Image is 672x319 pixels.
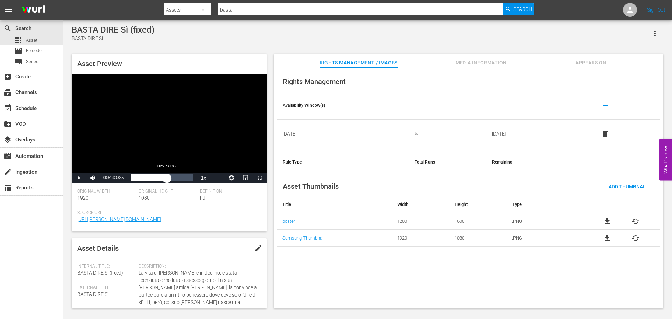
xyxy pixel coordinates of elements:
td: 1080 [449,230,507,247]
button: cached [631,217,640,226]
span: menu [4,6,13,14]
span: Add Thumbnail [603,184,653,189]
span: Original Width [77,189,135,194]
button: Picture-in-Picture [239,173,253,183]
span: Channels [3,88,12,97]
span: Episode [26,47,42,54]
span: BASTA DIRE Sì (fixed) [77,270,123,276]
div: to [415,131,481,137]
td: 1920 [392,230,449,247]
span: edit [254,244,262,252]
button: Playback Rate [197,173,211,183]
th: Total Runs [409,148,486,176]
th: Title [277,196,392,213]
span: Episode [14,47,22,55]
div: BASTA DIRE Sì [72,35,154,42]
span: Media Information [455,58,507,67]
span: add [601,158,609,166]
button: Open Feedback Widget [659,139,672,180]
div: Video Player [72,74,267,183]
button: Jump To Time [225,173,239,183]
span: Reports [3,183,12,192]
th: Rule Type [277,148,409,176]
div: BASTA DIRE Sì (fixed) [72,25,154,35]
span: VOD [3,120,12,128]
img: ans4CAIJ8jUAAAAAAAAAAAAAAAAAAAAAAAAgQb4GAAAAAAAAAAAAAAAAAAAAAAAAJMjXAAAAAAAAAAAAAAAAAAAAAAAAgAT5G... [17,2,50,18]
a: poster [282,219,295,224]
span: Asset [26,37,37,44]
button: edit [250,240,267,257]
span: Overlays [3,136,12,144]
span: 1920 [77,195,89,201]
span: Search [3,24,12,33]
span: Appears On [565,58,617,67]
th: Type [507,196,583,213]
a: Sign Out [647,7,665,13]
button: Fullscreen [253,173,267,183]
td: .PNG [507,230,583,247]
span: External Title: [77,285,135,291]
span: Definition [200,189,258,194]
button: add [597,97,614,114]
span: Ingestion [3,168,12,176]
span: delete [601,130,609,138]
span: Asset Details [77,244,119,252]
button: Play [72,173,86,183]
button: add [597,154,614,171]
button: delete [597,125,614,142]
span: Original Height [139,189,196,194]
th: Height [449,196,507,213]
span: Schedule [3,104,12,112]
span: Asset Preview [77,60,122,68]
span: Description: [139,264,258,269]
span: La vita di [PERSON_NAME] è in declino: è stata licenziata e mollata lo stesso giorno. La sua [PER... [139,269,258,306]
span: Asset [14,36,22,44]
span: Create [3,72,12,81]
span: Rights Management / Images [320,58,397,67]
button: cached [631,234,640,242]
a: file_download [603,234,611,242]
span: Rights Management [283,77,346,86]
span: 00:51:30.855 [103,176,124,180]
span: BASTA DIRE Sì [77,291,108,297]
a: [URL][PERSON_NAME][DOMAIN_NAME] [77,216,161,222]
span: Search [513,3,532,15]
th: Width [392,196,449,213]
button: Mute [86,173,100,183]
span: Series [14,57,22,66]
div: Progress Bar [131,174,193,181]
span: Asset Thumbnails [283,182,339,190]
th: Availability Window(s) [277,91,409,120]
span: Internal Title: [77,264,135,269]
span: 1080 [139,195,150,201]
span: hd [200,195,205,201]
span: Source Url [77,210,258,216]
th: Remaining [486,148,591,176]
span: Automation [3,152,12,160]
td: .PNG [507,213,583,230]
td: 1200 [392,213,449,230]
span: Series [26,58,38,65]
td: 1600 [449,213,507,230]
span: add [601,101,609,110]
button: Search [503,3,534,15]
button: Add Thumbnail [603,180,653,193]
a: file_download [603,217,611,226]
a: Samsung-Thumbnail [282,235,324,241]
